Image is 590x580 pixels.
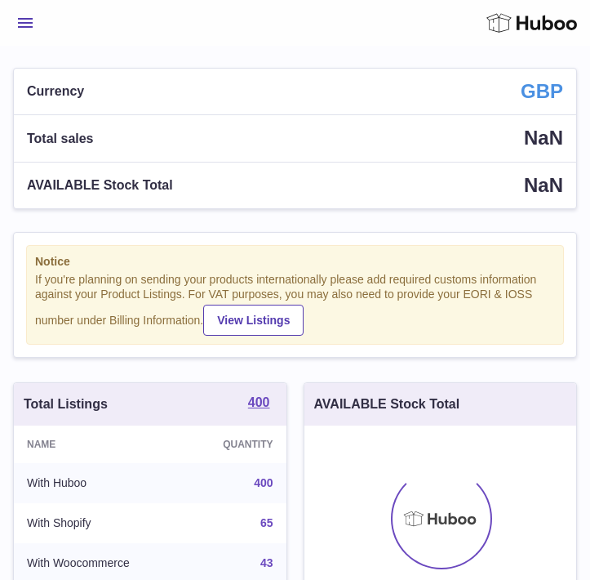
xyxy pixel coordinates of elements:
div: If you're planning on sending your products internationally please add required customs informati... [35,272,555,336]
td: With Huboo [14,463,185,503]
span: Currency [27,83,84,100]
a: View Listings [203,305,304,336]
span: Total sales [27,130,94,148]
h3: Total Listings [24,395,108,413]
a: Total sales NaN [14,115,576,161]
a: AVAILABLE Stock Total NaN [14,163,576,208]
th: Quantity [185,426,286,463]
span: NaN [524,127,563,149]
strong: 400 [248,396,270,409]
h3: AVAILABLE Stock Total [314,395,460,413]
th: Name [14,426,185,463]
span: NaN [524,174,563,196]
a: 400 [254,476,273,489]
strong: GBP [521,78,563,105]
a: 43 [260,556,273,569]
a: 400 [248,396,270,413]
span: AVAILABLE Stock Total [27,176,173,194]
a: 65 [260,516,273,529]
td: With Shopify [14,503,185,543]
strong: Notice [35,254,555,270]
